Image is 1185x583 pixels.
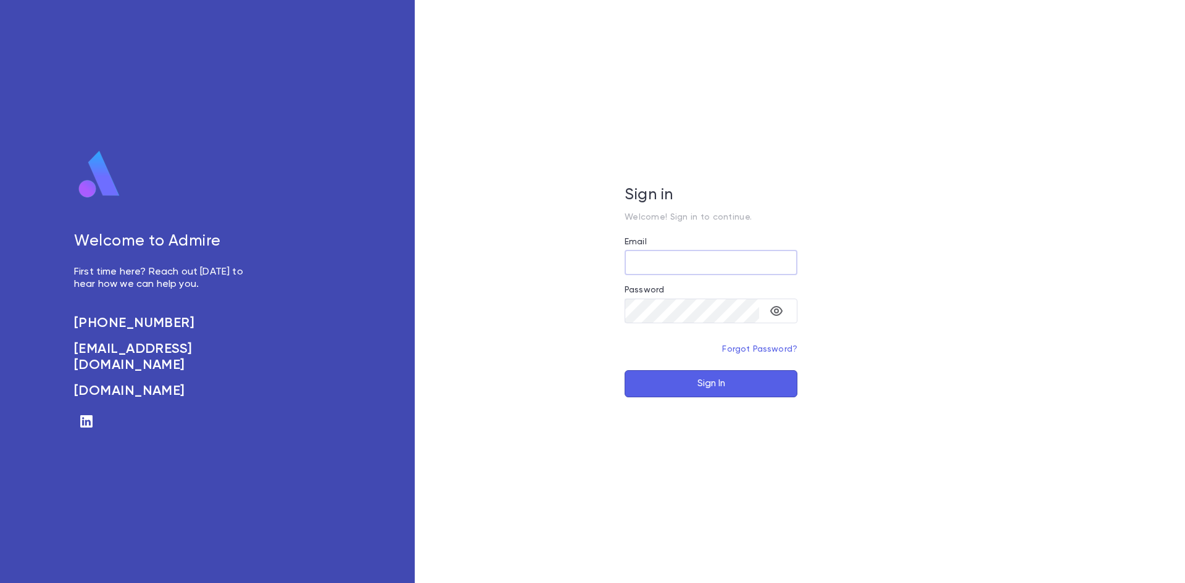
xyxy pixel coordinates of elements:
label: Password [625,285,664,295]
img: logo [74,150,125,199]
a: Forgot Password? [722,345,797,354]
p: First time here? Reach out [DATE] to hear how we can help you. [74,266,257,291]
h5: Sign in [625,186,797,205]
p: Welcome! Sign in to continue. [625,212,797,222]
label: Email [625,237,647,247]
button: toggle password visibility [764,299,789,323]
h5: Welcome to Admire [74,233,257,251]
button: Sign In [625,370,797,397]
a: [EMAIL_ADDRESS][DOMAIN_NAME] [74,341,257,373]
a: [DOMAIN_NAME] [74,383,257,399]
a: [PHONE_NUMBER] [74,315,257,331]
